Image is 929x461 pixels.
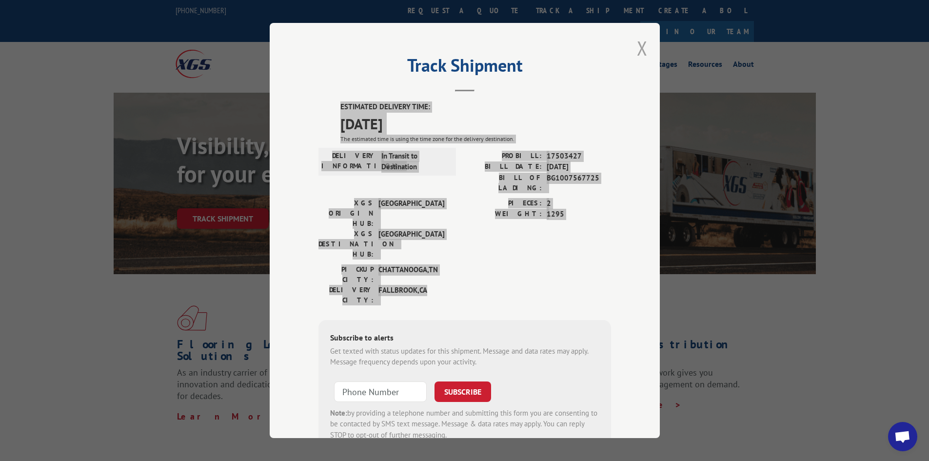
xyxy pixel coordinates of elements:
span: 1295 [547,209,611,220]
h2: Track Shipment [318,59,611,77]
a: Open chat [888,422,917,451]
span: CHATTANOOGA , TN [378,264,444,285]
span: In Transit to Destination [381,151,447,173]
div: by providing a telephone number and submitting this form you are consenting to be contacted by SM... [330,408,599,441]
button: Close modal [637,35,648,61]
span: [DATE] [547,161,611,173]
label: PIECES: [465,198,542,209]
span: BG1007567725 [547,173,611,193]
span: [GEOGRAPHIC_DATA] [378,198,444,229]
span: FALLBROOK , CA [378,285,444,305]
label: DELIVERY CITY: [318,285,374,305]
label: BILL DATE: [465,161,542,173]
span: [GEOGRAPHIC_DATA] [378,229,444,260]
label: WEIGHT: [465,209,542,220]
span: 2 [547,198,611,209]
div: Subscribe to alerts [330,332,599,346]
label: XGS DESTINATION HUB: [318,229,374,260]
label: XGS ORIGIN HUB: [318,198,374,229]
div: The estimated time is using the time zone for the delivery destination. [340,135,611,143]
strong: Note: [330,408,347,418]
span: 17503427 [547,151,611,162]
input: Phone Number [334,381,427,402]
label: DELIVERY INFORMATION: [321,151,376,173]
span: [DATE] [340,113,611,135]
label: PICKUP CITY: [318,264,374,285]
label: PROBILL: [465,151,542,162]
div: Get texted with status updates for this shipment. Message and data rates may apply. Message frequ... [330,346,599,368]
button: SUBSCRIBE [435,381,491,402]
label: BILL OF LADING: [465,173,542,193]
label: ESTIMATED DELIVERY TIME: [340,101,611,113]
